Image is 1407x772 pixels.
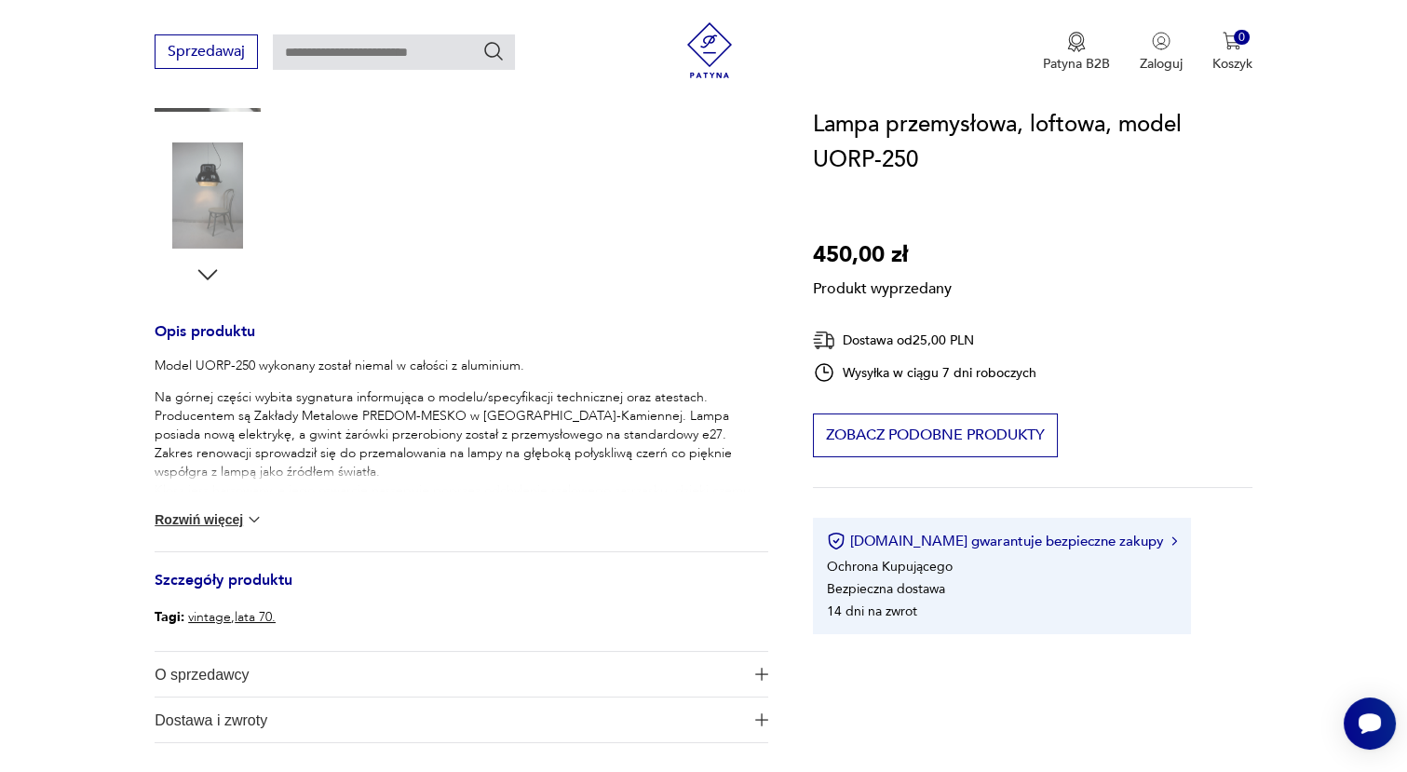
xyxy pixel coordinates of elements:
[827,532,1176,550] button: [DOMAIN_NAME] gwarantuje bezpieczne zakupy
[813,273,952,299] p: Produkt wyprzedany
[1043,55,1110,73] p: Patyna B2B
[1043,32,1110,73] button: Patyna B2B
[155,652,743,697] span: O sprzedawcy
[1344,698,1396,750] iframe: Smartsupp widget button
[813,329,1036,352] div: Dostawa od 25,00 PLN
[1171,536,1177,546] img: Ikona strzałki w prawo
[1212,55,1252,73] p: Koszyk
[155,698,743,742] span: Dostawa i zwroty
[827,558,953,576] li: Ochrona Kupującego
[1223,32,1241,50] img: Ikona koszyka
[813,361,1036,384] div: Wysyłka w ciągu 7 dni roboczych
[682,22,737,78] img: Patyna - sklep z meblami i dekoracjami vintage
[155,34,258,69] button: Sprzedawaj
[188,608,231,626] a: vintage
[755,668,768,681] img: Ikona plusa
[155,652,768,697] button: Ikona plusaO sprzedawcy
[155,575,768,605] h3: Szczegóły produktu
[1140,32,1183,73] button: Zaloguj
[482,40,505,62] button: Szukaj
[235,608,276,626] a: lata 70.
[1043,32,1110,73] a: Ikona medaluPatyna B2B
[1212,32,1252,73] button: 0Koszyk
[155,357,768,375] p: Model UORP-250 wykonany został niemal w całości z aluminium.
[155,698,768,742] button: Ikona plusaDostawa i zwroty
[155,608,184,626] b: Tagi:
[155,326,768,357] h3: Opis produktu
[1152,32,1170,50] img: Ikonka użytkownika
[1234,30,1250,46] div: 0
[827,580,945,598] li: Bezpieczna dostawa
[813,237,952,273] p: 450,00 zł
[1140,55,1183,73] p: Zaloguj
[813,329,835,352] img: Ikona dostawy
[827,603,917,620] li: 14 dni na zwrot
[827,532,846,550] img: Ikona certyfikatu
[155,605,276,629] p: ,
[813,413,1058,457] button: Zobacz podobne produkty
[813,107,1251,178] h1: Lampa przemysłowa, loftowa, model UORP-250
[245,510,264,529] img: chevron down
[1067,32,1086,52] img: Ikona medalu
[155,47,258,60] a: Sprzedawaj
[755,713,768,726] img: Ikona plusa
[155,510,263,529] button: Rozwiń więcej
[155,388,768,556] p: Na górnej części wybita sygnatura informująca o modelu/specyfikacji technicznej oraz atestach. Pr...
